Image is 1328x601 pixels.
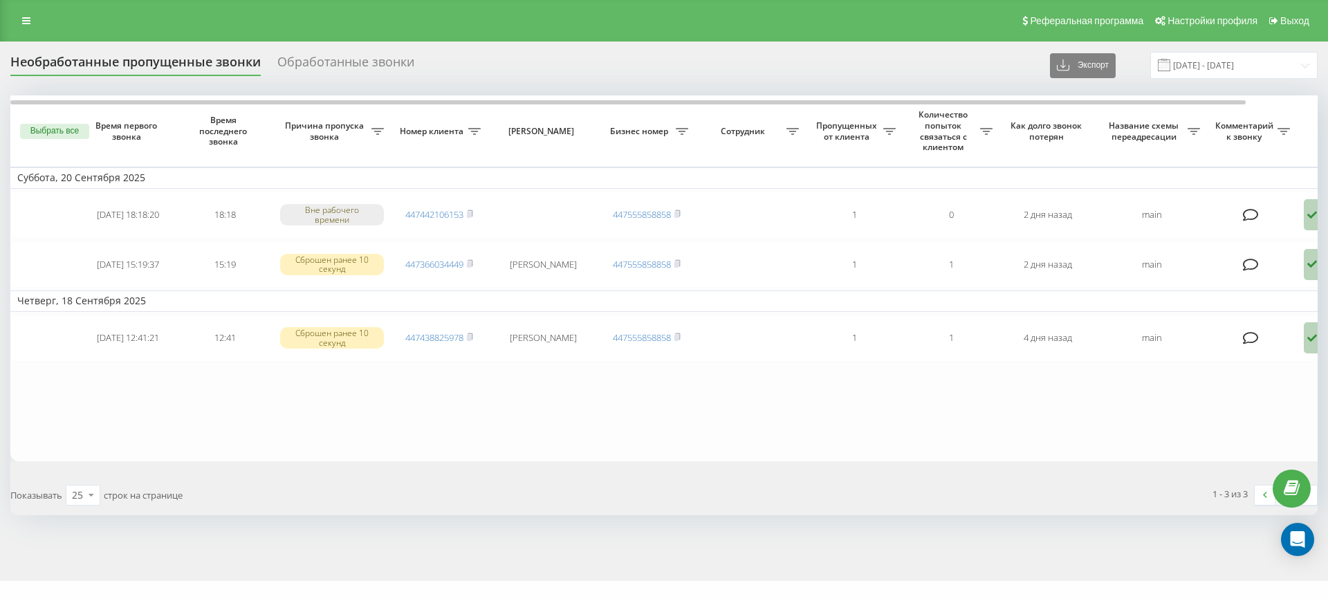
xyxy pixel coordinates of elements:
a: 447438825978 [405,331,463,344]
td: 2 дня назад [999,241,1096,288]
span: строк на странице [104,489,183,501]
td: 1 [806,241,903,288]
span: Пропущенных от клиента [813,120,883,142]
span: Номер клиента [398,126,468,137]
span: Количество попыток связаться с клиентом [910,109,980,152]
span: Сотрудник [702,126,786,137]
a: 447366034449 [405,258,463,270]
td: [PERSON_NAME] [488,241,598,288]
td: [DATE] 18:18:20 [80,192,176,239]
span: Выход [1280,15,1309,26]
td: 15:19 [176,241,273,288]
span: Реферальная программа [1030,15,1143,26]
td: 1 [806,315,903,362]
span: Показывать [10,489,62,501]
span: Название схемы переадресации [1103,120,1188,142]
div: Необработанные пропущенные звонки [10,55,261,76]
div: Сброшен ранее 10 секунд [280,327,384,348]
div: 25 [72,488,83,502]
td: 12:41 [176,315,273,362]
td: [PERSON_NAME] [488,315,598,362]
a: 447555858858 [613,258,671,270]
span: Бизнес номер [605,126,676,137]
td: 1 [903,315,999,362]
div: Вне рабочего времени [280,204,384,225]
span: Время последнего звонка [187,115,262,147]
span: [PERSON_NAME] [499,126,587,137]
span: Причина пропуска звонка [280,120,371,142]
span: Комментарий к звонку [1214,120,1278,142]
div: Сброшен ранее 10 секунд [280,254,384,275]
td: main [1096,192,1207,239]
button: Выбрать все [20,124,89,139]
td: 2 дня назад [999,192,1096,239]
td: 0 [903,192,999,239]
span: Настройки профиля [1168,15,1257,26]
div: Open Intercom Messenger [1281,523,1314,556]
td: 4 дня назад [999,315,1096,362]
div: Обработанные звонки [277,55,414,76]
td: 1 [903,241,999,288]
span: Как долго звонок потерян [1011,120,1085,142]
td: [DATE] 15:19:37 [80,241,176,288]
td: [DATE] 12:41:21 [80,315,176,362]
td: 18:18 [176,192,273,239]
span: Время первого звонка [91,120,165,142]
a: 447442106153 [405,208,463,221]
td: 1 [806,192,903,239]
a: 447555858858 [613,208,671,221]
td: main [1096,315,1207,362]
td: main [1096,241,1207,288]
button: Экспорт [1050,53,1116,78]
div: 1 - 3 из 3 [1212,487,1248,501]
a: 447555858858 [613,331,671,344]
